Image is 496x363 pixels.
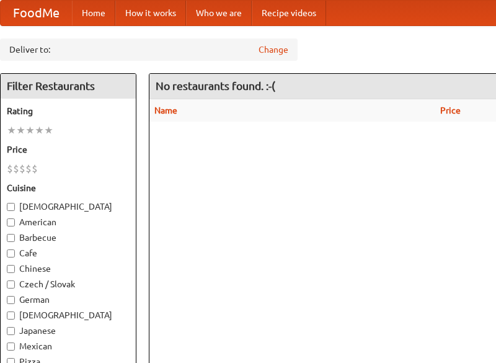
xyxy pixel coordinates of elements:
[7,123,16,137] li: ★
[7,182,130,194] h5: Cuisine
[7,231,130,244] label: Barbecue
[440,105,461,115] a: Price
[7,203,15,211] input: [DEMOGRAPHIC_DATA]
[16,123,25,137] li: ★
[7,200,130,213] label: [DEMOGRAPHIC_DATA]
[7,294,130,306] label: German
[7,218,15,226] input: American
[7,343,15,351] input: Mexican
[7,327,15,335] input: Japanese
[7,280,15,289] input: Czech / Slovak
[156,80,275,92] ng-pluralize: No restaurants found. :-(
[35,123,44,137] li: ★
[7,296,15,304] input: German
[7,262,130,275] label: Chinese
[7,340,130,352] label: Mexican
[7,249,15,258] input: Cafe
[44,123,53,137] li: ★
[7,216,130,228] label: American
[7,278,130,290] label: Czech / Slovak
[7,265,15,273] input: Chinese
[7,325,130,337] label: Japanese
[154,105,177,115] a: Name
[1,74,136,99] h4: Filter Restaurants
[186,1,252,25] a: Who we are
[252,1,326,25] a: Recipe videos
[7,234,15,242] input: Barbecue
[13,162,19,176] li: $
[1,1,72,25] a: FoodMe
[25,162,32,176] li: $
[25,123,35,137] li: ★
[115,1,186,25] a: How it works
[7,143,130,156] h5: Price
[7,105,130,117] h5: Rating
[32,162,38,176] li: $
[19,162,25,176] li: $
[259,43,288,56] a: Change
[72,1,115,25] a: Home
[7,311,15,320] input: [DEMOGRAPHIC_DATA]
[7,162,13,176] li: $
[7,247,130,259] label: Cafe
[7,309,130,321] label: [DEMOGRAPHIC_DATA]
